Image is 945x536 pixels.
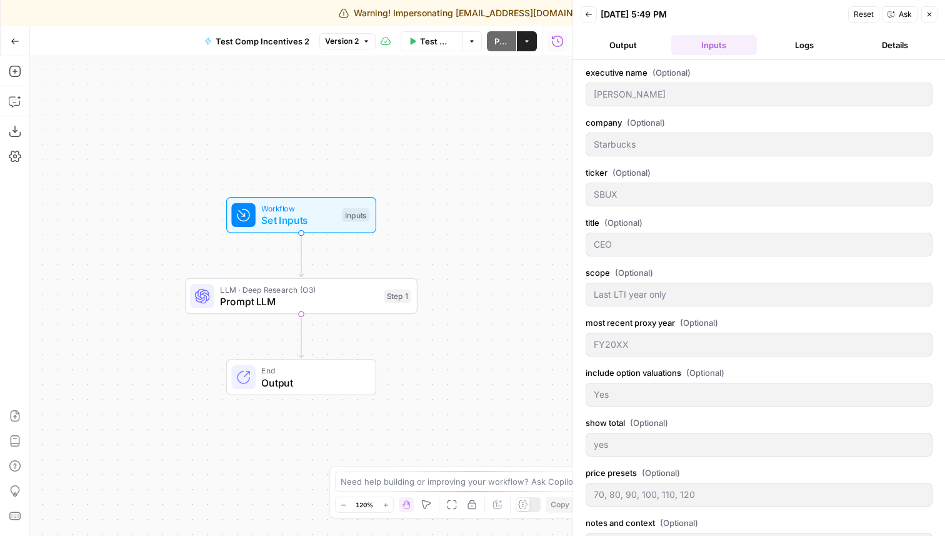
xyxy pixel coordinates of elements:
span: End [261,365,363,377]
label: ticker [586,166,932,179]
label: show total [586,417,932,429]
button: Logs [762,35,847,55]
span: (Optional) [680,316,718,329]
span: (Optional) [604,216,642,229]
div: WorkflowSet InputsInputs [185,197,417,233]
span: Version 2 [325,36,359,47]
g: Edge from step_1 to end [299,314,303,358]
label: price presets [586,467,932,479]
span: (Optional) [660,517,698,529]
button: Copy [546,497,574,513]
span: (Optional) [642,467,680,479]
label: scope [586,266,932,279]
button: Inputs [671,35,757,55]
button: Output [581,35,666,55]
button: Test Workflow [401,31,462,51]
label: include option valuations [586,367,932,379]
span: Set Inputs [261,213,336,228]
button: Test Comp Incentives 2 [197,31,317,51]
span: (Optional) [686,367,724,379]
button: Details [852,35,937,55]
span: (Optional) [630,417,668,429]
span: Copy [551,499,569,510]
span: 120% [356,500,373,510]
span: Publish [494,35,509,48]
div: Warning! Impersonating [EMAIL_ADDRESS][DOMAIN_NAME] [339,7,606,19]
button: Version 2 [319,33,376,49]
span: (Optional) [652,66,691,79]
button: Ask [882,6,917,23]
span: Ask [899,9,912,20]
label: title [586,216,932,229]
label: most recent proxy year [586,316,932,329]
label: notes and context [586,517,932,529]
button: Reset [848,6,879,23]
span: (Optional) [627,116,665,129]
span: Reset [854,9,874,20]
span: Test Comp Incentives 2 [216,35,309,48]
label: company [586,116,932,129]
span: Output [261,375,363,390]
span: (Optional) [615,266,653,279]
span: Test Workflow [420,35,454,48]
div: LLM · Deep Research (O3)Prompt LLMStep 1 [185,278,417,315]
div: Step 1 [384,290,411,303]
button: Publish [487,31,516,51]
span: Prompt LLM [220,294,377,309]
div: EndOutput [185,359,417,395]
span: (Optional) [612,166,651,179]
span: Workflow [261,203,336,215]
label: executive name [586,66,932,79]
span: LLM · Deep Research (O3) [220,283,377,295]
g: Edge from start to step_1 [299,233,303,277]
div: Inputs [342,208,369,222]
